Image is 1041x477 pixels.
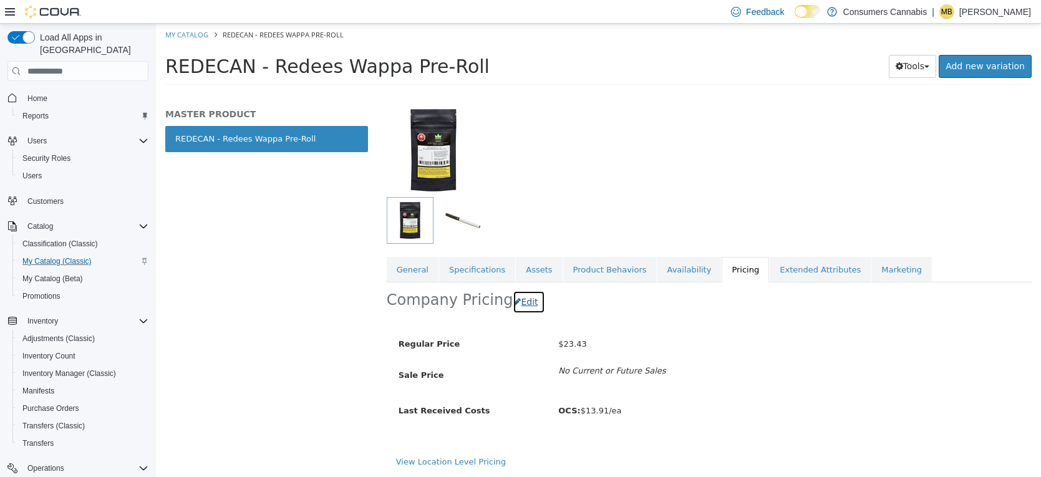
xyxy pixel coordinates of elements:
[9,85,212,96] h5: MASTER PRODUCT
[2,192,153,210] button: Customers
[12,435,153,452] button: Transfers
[22,386,54,396] span: Manifests
[17,436,59,451] a: Transfers
[22,193,148,209] span: Customers
[17,236,148,251] span: Classification (Classic)
[12,107,153,125] button: Reports
[17,151,148,166] span: Security Roles
[67,6,188,16] span: REDECAN - Redees Wappa Pre-Roll
[17,366,148,381] span: Inventory Manager (Classic)
[22,314,63,329] button: Inventory
[240,433,350,443] a: View Location Level Pricing
[17,331,100,346] a: Adjustments (Classic)
[231,80,324,173] img: 150
[17,366,121,381] a: Inventory Manager (Classic)
[939,4,954,19] div: Michael Bertani
[843,4,927,19] p: Consumers Cannabis
[17,418,90,433] a: Transfers (Classic)
[27,136,47,146] span: Users
[27,196,64,206] span: Customers
[27,221,53,231] span: Catalog
[22,91,52,106] a: Home
[715,233,776,259] a: Marketing
[783,31,876,54] a: Add new variation
[231,267,357,286] h2: Company Pricing
[22,219,58,234] button: Catalog
[17,289,65,304] a: Promotions
[17,331,148,346] span: Adjustments (Classic)
[22,461,69,476] button: Operations
[22,403,79,413] span: Purchase Orders
[283,233,359,259] a: Specifications
[22,421,85,431] span: Transfers (Classic)
[243,316,304,325] span: Regular Price
[566,233,613,259] a: Pricing
[2,132,153,150] button: Users
[2,312,153,330] button: Inventory
[22,133,52,148] button: Users
[22,194,69,209] a: Customers
[12,347,153,365] button: Inventory Count
[795,5,821,18] input: Dark Mode
[17,236,103,251] a: Classification (Classic)
[22,153,70,163] span: Security Roles
[12,400,153,417] button: Purchase Orders
[243,347,288,356] span: Sale Price
[941,4,952,19] span: MB
[22,461,148,476] span: Operations
[12,167,153,185] button: Users
[402,342,510,352] i: No Current or Future Sales
[795,18,795,19] span: Dark Mode
[22,274,83,284] span: My Catalog (Beta)
[22,369,116,378] span: Inventory Manager (Classic)
[733,31,781,54] button: Tools
[9,102,212,128] a: REDECAN - Redees Wappa Pre-Roll
[402,382,424,392] b: OCS:
[25,6,81,18] img: Cova
[746,6,784,18] span: Feedback
[17,271,88,286] a: My Catalog (Beta)
[614,233,715,259] a: Extended Attributes
[22,171,42,181] span: Users
[17,349,148,364] span: Inventory Count
[12,330,153,347] button: Adjustments (Classic)
[17,289,148,304] span: Promotions
[22,239,98,249] span: Classification (Classic)
[17,254,97,269] a: My Catalog (Classic)
[27,94,47,104] span: Home
[9,6,52,16] a: My Catalog
[22,291,61,301] span: Promotions
[35,31,148,56] span: Load All Apps in [GEOGRAPHIC_DATA]
[17,151,75,166] a: Security Roles
[17,436,148,451] span: Transfers
[501,233,566,259] a: Availability
[17,271,148,286] span: My Catalog (Beta)
[243,382,334,392] span: Last Received Costs
[12,150,153,167] button: Security Roles
[12,253,153,270] button: My Catalog (Classic)
[27,316,58,326] span: Inventory
[22,438,54,448] span: Transfers
[360,233,406,259] a: Assets
[2,218,153,235] button: Catalog
[959,4,1031,19] p: [PERSON_NAME]
[22,111,49,121] span: Reports
[17,168,47,183] a: Users
[12,287,153,305] button: Promotions
[17,349,80,364] a: Inventory Count
[231,233,283,259] a: General
[22,314,148,329] span: Inventory
[2,460,153,477] button: Operations
[22,219,148,234] span: Catalog
[17,168,148,183] span: Users
[932,4,934,19] p: |
[402,382,465,392] span: $13.91/ea
[12,417,153,435] button: Transfers (Classic)
[17,383,59,398] a: Manifests
[22,256,92,266] span: My Catalog (Classic)
[17,108,54,123] a: Reports
[17,401,148,416] span: Purchase Orders
[22,334,95,344] span: Adjustments (Classic)
[357,267,389,290] button: Edit
[12,365,153,382] button: Inventory Manager (Classic)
